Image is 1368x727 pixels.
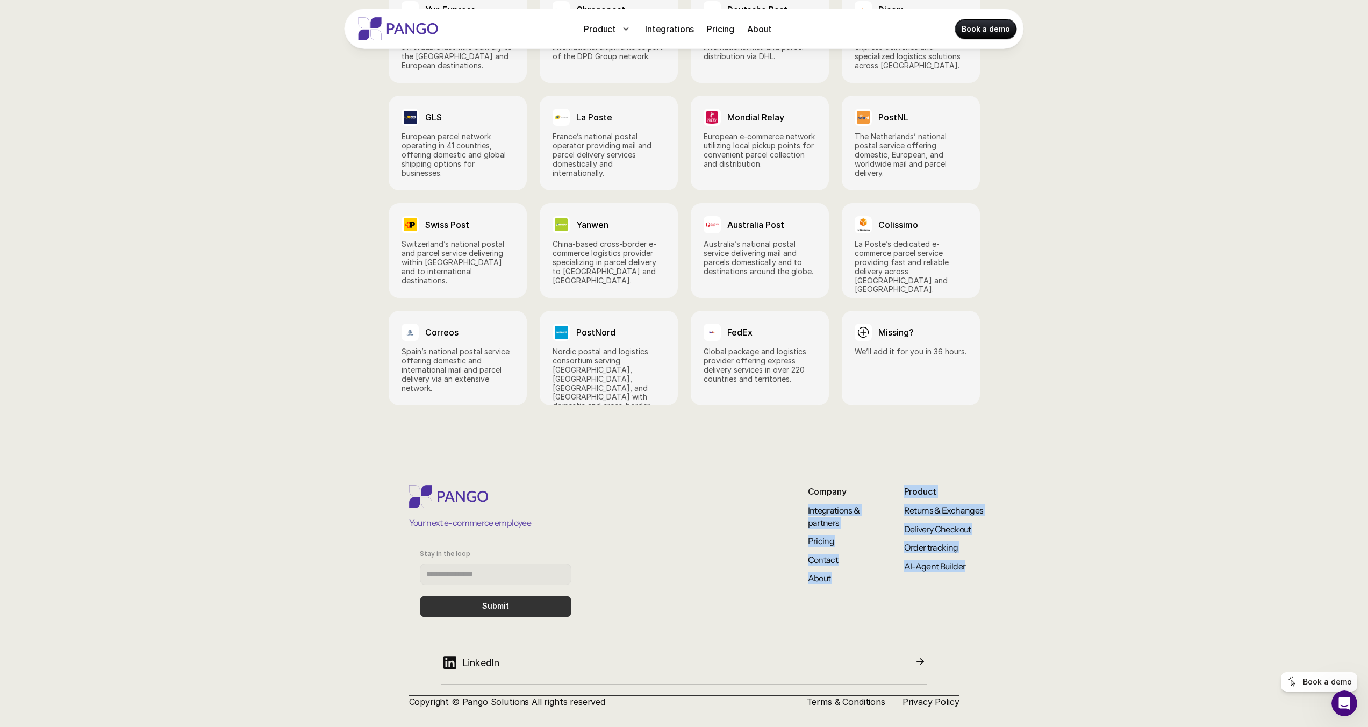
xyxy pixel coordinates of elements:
[462,655,500,670] p: LinkedIn
[904,542,958,553] a: Order tracking
[808,536,835,546] a: Pricing
[808,554,839,565] a: Contact
[727,220,784,230] h3: Australia Post
[425,220,469,230] h3: Swiss Post
[441,650,927,685] a: LinkedIn
[641,20,698,38] a: Integrations
[420,550,470,558] p: Stay in the loop
[553,347,665,419] p: Nordic postal and logistics consortium serving [GEOGRAPHIC_DATA], [GEOGRAPHIC_DATA], [GEOGRAPHIC_...
[425,112,442,123] h3: GLS
[904,485,991,498] p: Product
[402,240,514,285] p: Switzerland’s national postal and parcel service delivering within [GEOGRAPHIC_DATA] and to inter...
[576,220,608,230] h3: Yanwen
[904,561,966,572] a: AI-Agent Builder
[808,485,867,498] p: Company
[704,347,816,383] p: Global package and logistics provider offering express delivery services in over 220 countries an...
[904,524,971,534] a: Delivery Checkout
[704,132,816,168] p: European e-commerce network utilizing local pickup points for convenient parcel collection and di...
[425,327,459,338] h3: Correos
[482,602,509,611] p: Submit
[727,327,753,338] h3: FedEx
[584,23,616,35] p: Product
[703,20,739,38] a: Pricing
[807,696,885,707] a: Terms & Conditions
[402,132,514,177] p: European parcel network operating in 41 countries, offering domestic and global shipping options ...
[855,347,967,357] p: We’ll add it for you in 36 hours.
[1331,690,1357,716] iframe: Intercom live chat
[576,112,612,123] h3: La Poste
[553,240,665,285] p: China-based cross-border e-commerce logistics provider specializing in parcel delivery to [GEOGRA...
[420,564,571,585] input: Stay in the loop
[1281,672,1357,692] a: Book a demo
[645,23,694,35] p: Integrations
[402,347,514,393] p: Spain’s national postal service offering domestic and international mail and parcel delivery via ...
[409,517,531,529] p: Your next e-commerce employee
[903,696,959,707] a: Privacy Policy
[727,112,784,123] h3: Mondial Relay
[553,132,665,177] p: France’s national postal operator providing mail and parcel delivery services domestically and in...
[1303,678,1352,687] p: Book a demo
[808,505,861,528] a: Integrations & partners
[576,327,615,338] h3: PostNord
[955,19,1016,39] a: Book a demo
[707,23,734,35] p: Pricing
[420,596,571,617] button: Submit
[743,20,776,38] a: About
[855,132,967,177] p: The Netherlands’ national postal service offering domestic, European, and worldwide mail and parc...
[904,505,984,516] a: Returns & Exchanges
[747,23,772,35] p: About
[878,220,918,230] h3: Colissimo
[878,112,908,123] h3: PostNL
[962,24,1009,34] p: Book a demo
[855,240,967,294] p: La Poste’s dedicated e-commerce parcel service providing fast and reliable delivery across [GEOGR...
[704,240,816,276] p: Australia’s national postal service delivering mail and parcels domestically and to destinations ...
[808,573,831,583] a: About
[409,696,790,708] p: Copyright © Pango Solutions All rights reserved
[878,327,914,338] h3: Missing?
